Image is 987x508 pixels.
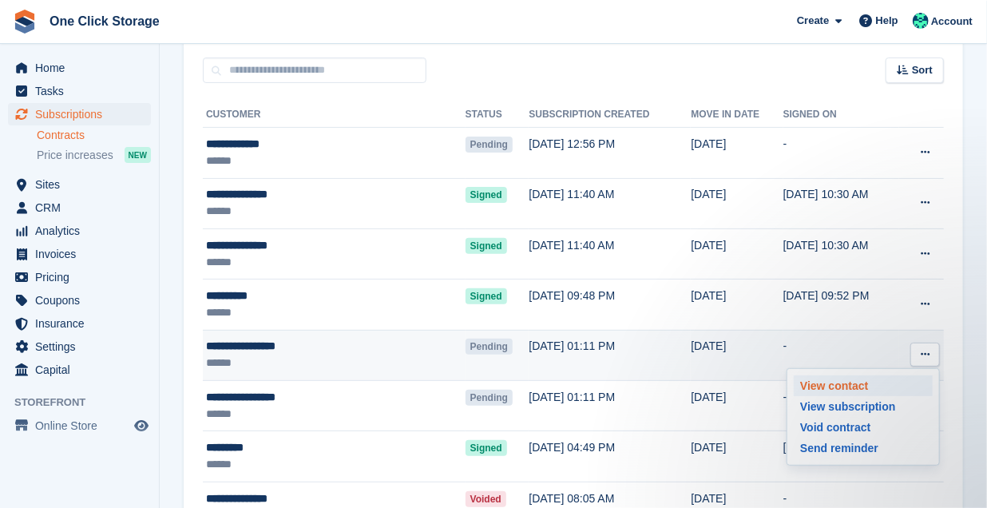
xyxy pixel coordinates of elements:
a: One Click Storage [43,8,166,34]
td: [DATE] [691,280,783,330]
td: [DATE] 01:11 PM [529,330,691,380]
span: Coupons [35,289,131,312]
a: menu [8,57,151,79]
td: [DATE] 10:30 AM [783,178,899,228]
img: stora-icon-8386f47178a22dfd0bd8f6a31ec36ba5ce8667c1dd55bd0f319d3a0aa187defe.svg [13,10,37,34]
th: Signed on [783,102,899,128]
span: Voided [466,491,506,507]
span: Invoices [35,243,131,265]
a: View contact [794,375,933,396]
a: Send reminder [794,438,933,458]
a: menu [8,220,151,242]
span: Sort [912,62,933,78]
a: menu [8,289,151,312]
a: Void contract [794,417,933,438]
td: [DATE] [691,381,783,431]
span: Sites [35,173,131,196]
a: menu [8,266,151,288]
a: menu [8,103,151,125]
td: [DATE] [691,228,783,279]
td: - [783,381,899,431]
a: Price increases NEW [37,146,151,164]
span: Storefront [14,395,159,411]
span: Create [797,13,829,29]
td: [DATE] 10:30 AM [783,228,899,279]
a: View subscription [794,396,933,417]
span: Pending [466,390,513,406]
a: menu [8,335,151,358]
span: Price increases [37,148,113,163]
img: Katy Forster [913,13,929,29]
a: menu [8,312,151,335]
th: Subscription created [529,102,691,128]
td: [DATE] [691,128,783,178]
td: [DATE] [691,178,783,228]
span: Pending [466,137,513,153]
td: [DATE] [691,330,783,380]
td: [DATE] 12:56 PM [529,128,691,178]
div: NEW [125,147,151,163]
td: - [783,330,899,380]
a: Preview store [132,416,151,435]
a: menu [8,196,151,219]
span: Signed [466,288,507,304]
span: Home [35,57,131,79]
span: Tasks [35,80,131,102]
span: Help [876,13,898,29]
td: [DATE] 04:49 PM [529,431,691,482]
a: menu [8,80,151,102]
th: Customer [203,102,466,128]
span: Pricing [35,266,131,288]
td: [DATE] 11:40 AM [529,178,691,228]
span: Online Store [35,415,131,437]
a: menu [8,415,151,437]
a: menu [8,359,151,381]
span: Settings [35,335,131,358]
span: Subscriptions [35,103,131,125]
td: - [783,128,899,178]
th: Status [466,102,529,128]
span: Signed [466,187,507,203]
span: Analytics [35,220,131,242]
td: [DATE] 04:51 PM [783,431,899,482]
span: Signed [466,440,507,456]
span: Capital [35,359,131,381]
span: Pending [466,339,513,355]
span: Account [931,14,973,30]
a: menu [8,243,151,265]
a: Contracts [37,128,151,143]
span: CRM [35,196,131,219]
span: Insurance [35,312,131,335]
td: [DATE] 11:40 AM [529,228,691,279]
th: Move in date [691,102,783,128]
a: menu [8,173,151,196]
td: [DATE] 01:11 PM [529,381,691,431]
td: [DATE] 09:48 PM [529,280,691,330]
td: [DATE] 09:52 PM [783,280,899,330]
span: Signed [466,238,507,254]
td: [DATE] [691,431,783,482]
